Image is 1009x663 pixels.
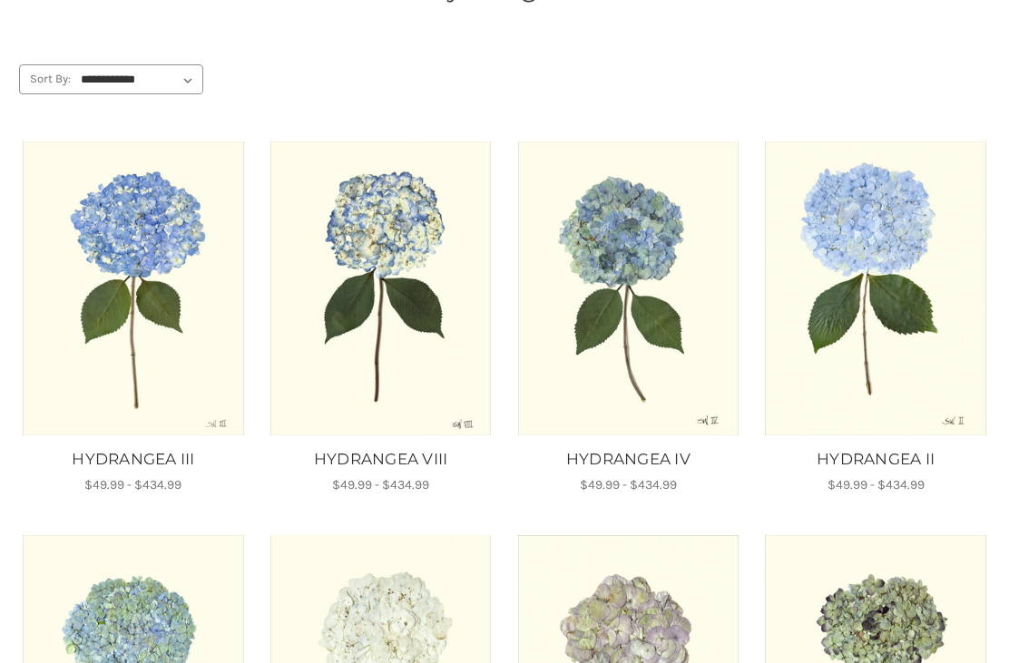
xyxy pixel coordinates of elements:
[84,477,181,492] span: $49.99 - $434.99
[761,448,990,472] a: HYDRANGEA II, Price range from $49.99 to $434.99
[269,141,493,435] img: Unframed
[828,477,925,492] span: $49.99 - $434.99
[764,141,987,435] img: Unframed
[22,141,245,435] a: HYDRANGEA III, Price range from $49.99 to $434.99
[764,141,987,435] a: HYDRANGEA II, Price range from $49.99 to $434.99
[267,448,495,472] a: HYDRANGEA VIII, Price range from $49.99 to $434.99
[269,141,493,435] a: HYDRANGEA VIII, Price range from $49.99 to $434.99
[332,477,429,492] span: $49.99 - $434.99
[19,448,248,472] a: HYDRANGEA III, Price range from $49.99 to $434.99
[22,141,245,435] img: Unframed
[580,477,677,492] span: $49.99 - $434.99
[517,141,740,435] img: Unframed
[517,141,740,435] a: HYDRANGEA IV, Price range from $49.99 to $434.99
[20,65,71,93] label: Sort By:
[514,448,743,472] a: HYDRANGEA IV, Price range from $49.99 to $434.99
